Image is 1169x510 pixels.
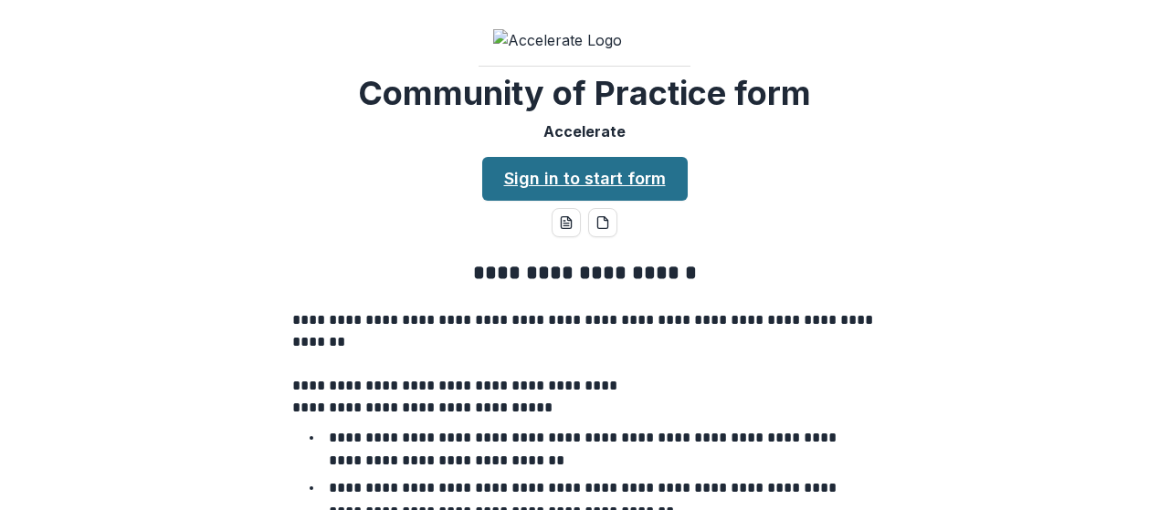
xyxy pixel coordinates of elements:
[493,29,676,51] img: Accelerate Logo
[482,157,688,201] a: Sign in to start form
[588,208,617,237] button: pdf-download
[543,120,626,142] p: Accelerate
[552,208,581,237] button: word-download
[358,74,811,113] h2: Community of Practice form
